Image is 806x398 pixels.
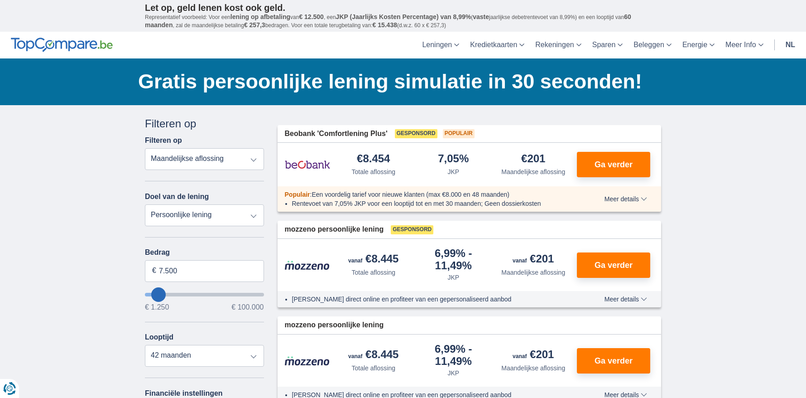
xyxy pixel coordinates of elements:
a: Rekeningen [530,32,586,58]
span: € [152,266,156,276]
h1: Gratis persoonlijke lening simulatie in 30 seconden! [138,68,661,96]
img: TopCompare [11,38,113,52]
div: €8.445 [348,253,398,266]
span: 60 maanden [145,13,631,29]
li: Rentevoet van 7,05% JKP voor een looptijd tot en met 30 maanden; Geen dossierkosten [292,199,571,208]
label: Filteren op [145,136,182,145]
a: Leningen [417,32,465,58]
button: Meer details [598,296,654,303]
span: Gesponsord [395,129,437,138]
div: €201 [521,153,545,165]
span: Ga verder [595,357,633,365]
span: Meer details [604,296,647,302]
a: nl [780,32,801,58]
span: Gesponsord [391,225,433,234]
div: €201 [513,253,554,266]
a: Kredietkaarten [465,32,530,58]
span: mozzeno persoonlijke lening [285,224,384,235]
span: JKP (Jaarlijks Kosten Percentage) van 8,99% [336,13,471,20]
span: € 257,3 [244,21,265,29]
div: Maandelijkse aflossing [501,268,565,277]
span: Populair [443,129,475,138]
a: Sparen [587,32,628,58]
span: lening op afbetaling [230,13,290,20]
img: product.pl.alt Mozzeno [285,356,330,366]
button: Ga verder [577,348,650,374]
span: Ga verder [595,261,633,269]
div: JKP [447,167,459,176]
div: €8.445 [348,349,398,362]
button: Meer details [598,195,654,203]
span: Een voordelig tarief voor nieuwe klanten (max €8.000 en 48 maanden) [312,191,509,198]
p: Let op, geld lenen kost ook geld. [145,2,661,13]
span: Meer details [604,196,647,202]
label: Doel van de lening [145,193,209,201]
span: Meer details [604,392,647,398]
button: Ga verder [577,152,650,177]
span: Populair [285,191,310,198]
img: product.pl.alt Beobank [285,153,330,176]
label: Bedrag [145,248,264,257]
a: Energie [677,32,720,58]
div: €8.454 [357,153,390,165]
div: JKP [447,273,459,282]
div: : [278,190,579,199]
span: mozzeno persoonlijke lening [285,320,384,330]
label: Financiële instellingen [145,389,223,398]
div: Maandelijkse aflossing [501,167,565,176]
li: [PERSON_NAME] direct online en profiteer van een gepersonaliseerd aanbod [292,295,571,304]
img: product.pl.alt Mozzeno [285,260,330,270]
span: € 100.000 [231,304,264,311]
span: Ga verder [595,160,633,169]
div: Totale aflossing [351,268,395,277]
span: € 12.500 [299,13,324,20]
div: €201 [513,349,554,362]
span: Beobank 'Comfortlening Plus' [285,129,388,139]
span: € 1.250 [145,304,169,311]
div: Totale aflossing [351,167,395,176]
a: Meer Info [720,32,769,58]
div: Totale aflossing [351,364,395,373]
div: Filteren op [145,116,264,131]
p: Representatief voorbeeld: Voor een van , een ( jaarlijkse debetrentevoet van 8,99%) en een loopti... [145,13,661,29]
a: Beleggen [628,32,677,58]
div: 6,99% [417,248,490,271]
button: Ga verder [577,252,650,278]
label: Looptijd [145,333,173,341]
input: wantToBorrow [145,293,264,296]
div: Maandelijkse aflossing [501,364,565,373]
div: 7,05% [438,153,469,165]
div: JKP [447,369,459,378]
span: vaste [473,13,489,20]
div: 6,99% [417,344,490,367]
span: € 15.438 [372,21,397,29]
